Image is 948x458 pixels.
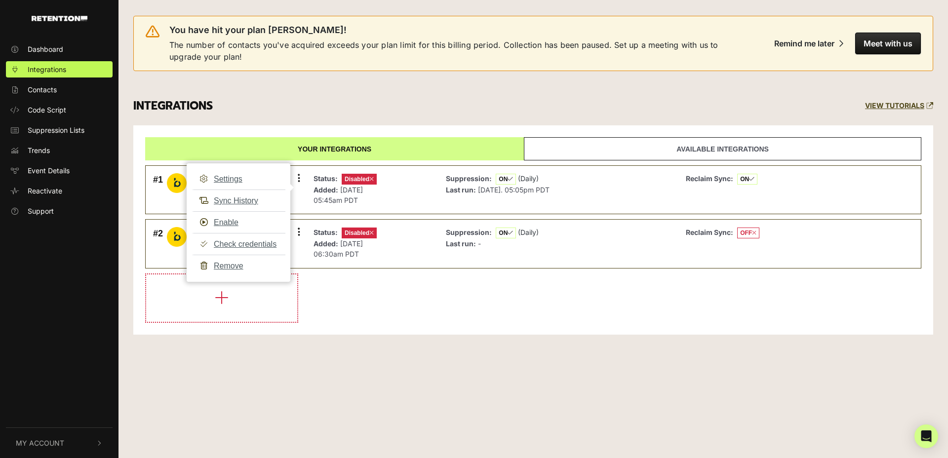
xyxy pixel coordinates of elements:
span: The number of contacts you've acquired exceeds your plan limit for this billing period. Collectio... [169,39,740,63]
span: (Daily) [518,174,539,183]
a: Reactivate [6,183,113,199]
a: Sync History [192,190,285,212]
span: Integrations [28,64,66,75]
span: [DATE] 05:45am PDT [314,186,363,204]
div: Open Intercom Messenger [914,424,938,448]
strong: Added: [314,186,338,194]
div: #2 [153,227,163,261]
span: Contacts [28,84,57,95]
a: Suppression Lists [6,122,113,138]
strong: Reclaim Sync: [686,228,733,236]
a: Event Details [6,162,113,179]
img: Bloomreach [167,173,187,193]
a: Trends [6,142,113,158]
span: Disabled [342,174,377,185]
a: Enable [192,211,285,233]
strong: Last run: [446,186,476,194]
span: Disabled [342,228,377,238]
div: Remind me later [774,38,834,48]
span: Support [28,206,54,216]
span: Trends [28,145,50,155]
strong: Status: [314,174,338,183]
span: Suppression Lists [28,125,84,135]
span: (Daily) [518,228,539,236]
a: Contacts [6,81,113,98]
span: OFF [737,228,759,238]
span: My Account [16,438,64,448]
button: Meet with us [855,33,921,54]
h3: INTEGRATIONS [133,99,213,113]
a: Integrations [6,61,113,77]
img: Bloomreach [167,227,187,247]
strong: Added: [314,239,338,248]
strong: Last run: [446,239,476,248]
div: #1 [153,173,163,207]
a: Check credentials [192,233,285,255]
a: Available integrations [524,137,921,160]
span: Dashboard [28,44,63,54]
a: Support [6,203,113,219]
span: [DATE]. 05:05pm PDT [478,186,550,194]
button: My Account [6,428,113,458]
a: VIEW TUTORIALS [865,102,933,110]
a: Dashboard [6,41,113,57]
img: Retention.com [32,16,87,21]
strong: Status: [314,228,338,236]
a: Your integrations [145,137,524,160]
span: - [478,239,481,248]
span: ON [737,174,757,185]
strong: Suppression: [446,228,492,236]
a: Code Script [6,102,113,118]
span: Event Details [28,165,70,176]
strong: Suppression: [446,174,492,183]
span: ON [496,228,516,238]
span: Reactivate [28,186,62,196]
button: Remind me later [766,33,851,54]
a: Remove [192,255,285,277]
a: Settings [192,168,285,190]
span: You have hit your plan [PERSON_NAME]! [169,24,347,36]
strong: Reclaim Sync: [686,174,733,183]
span: Code Script [28,105,66,115]
span: ON [496,174,516,185]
